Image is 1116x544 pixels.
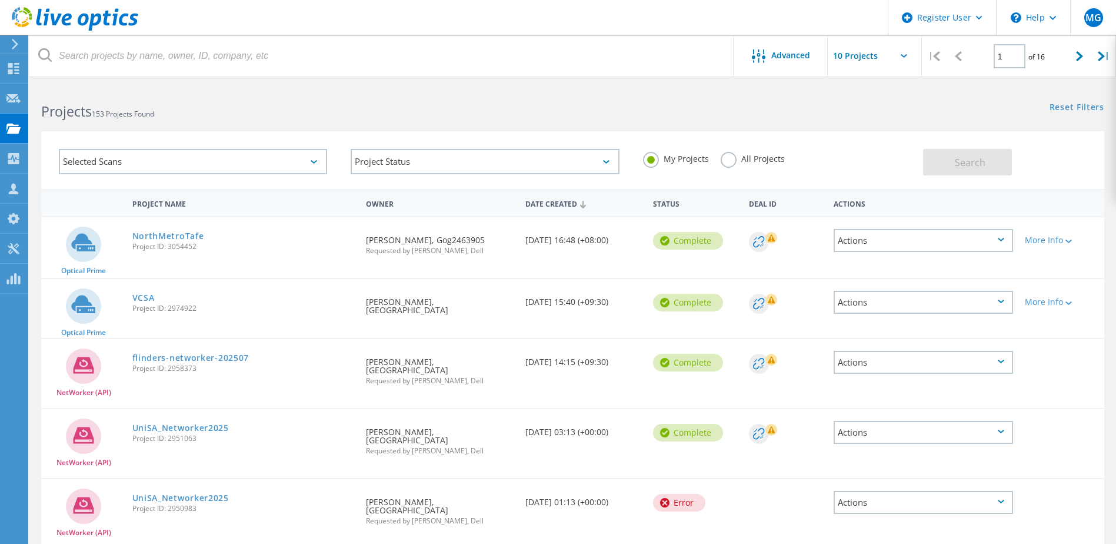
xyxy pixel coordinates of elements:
[366,447,514,455] span: Requested by [PERSON_NAME], Dell
[743,192,828,214] div: Deal Id
[828,192,1019,214] div: Actions
[56,389,111,396] span: NetWorker (API)
[519,192,647,214] div: Date Created
[1050,103,1104,113] a: Reset Filters
[1085,13,1101,22] span: MG
[360,409,519,466] div: [PERSON_NAME], [GEOGRAPHIC_DATA]
[366,377,514,384] span: Requested by [PERSON_NAME], Dell
[360,339,519,396] div: [PERSON_NAME], [GEOGRAPHIC_DATA]
[519,217,647,256] div: [DATE] 16:48 (+08:00)
[653,494,705,512] div: Error
[132,305,355,312] span: Project ID: 2974922
[366,518,514,525] span: Requested by [PERSON_NAME], Dell
[519,279,647,318] div: [DATE] 15:40 (+09:30)
[1092,35,1116,77] div: |
[132,365,355,372] span: Project ID: 2958373
[519,409,647,448] div: [DATE] 03:13 (+00:00)
[12,25,138,33] a: Live Optics Dashboard
[1025,236,1098,244] div: More Info
[366,247,514,254] span: Requested by [PERSON_NAME], Dell
[360,192,519,214] div: Owner
[132,424,229,432] a: UniSA_Networker2025
[834,491,1013,514] div: Actions
[834,421,1013,444] div: Actions
[132,435,355,442] span: Project ID: 2951063
[360,217,519,266] div: [PERSON_NAME], Gog2463905
[360,479,519,536] div: [PERSON_NAME], [GEOGRAPHIC_DATA]
[132,505,355,512] span: Project ID: 2950983
[519,479,647,518] div: [DATE] 01:13 (+00:00)
[132,494,229,502] a: UniSA_Networker2025
[1025,298,1098,306] div: More Info
[41,102,92,121] b: Projects
[643,152,709,163] label: My Projects
[923,149,1012,175] button: Search
[721,152,785,163] label: All Projects
[132,243,355,250] span: Project ID: 3054452
[653,294,723,311] div: Complete
[771,51,810,59] span: Advanced
[29,35,734,77] input: Search projects by name, owner, ID, company, etc
[834,229,1013,252] div: Actions
[132,232,204,240] a: NorthMetroTafe
[92,109,154,119] span: 153 Projects Found
[61,267,106,274] span: Optical Prime
[834,291,1013,314] div: Actions
[647,192,743,214] div: Status
[351,149,619,174] div: Project Status
[1011,12,1021,23] svg: \n
[56,459,111,466] span: NetWorker (API)
[56,529,111,536] span: NetWorker (API)
[653,232,723,250] div: Complete
[653,424,723,442] div: Complete
[59,149,327,174] div: Selected Scans
[834,351,1013,374] div: Actions
[132,294,155,302] a: VCSA
[360,279,519,326] div: [PERSON_NAME], [GEOGRAPHIC_DATA]
[922,35,946,77] div: |
[126,192,361,214] div: Project Name
[519,339,647,378] div: [DATE] 14:15 (+09:30)
[132,354,249,362] a: flinders-networker-202507
[955,156,985,169] span: Search
[1028,52,1045,62] span: of 16
[61,329,106,336] span: Optical Prime
[653,354,723,371] div: Complete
